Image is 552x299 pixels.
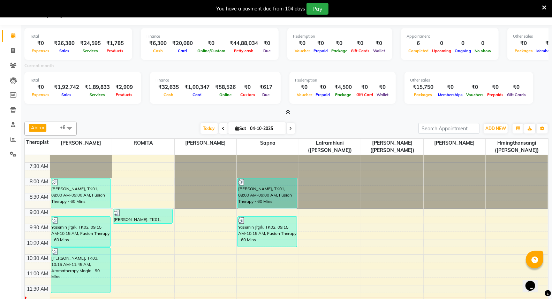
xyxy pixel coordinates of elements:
[485,126,506,131] span: ADD NEW
[293,48,312,53] span: Voucher
[333,92,353,97] span: Package
[29,193,50,201] div: 8:30 AM
[473,39,493,47] div: 0
[81,48,100,53] span: Services
[196,39,227,47] div: ₹0
[182,83,212,91] div: ₹1,00,347
[257,83,275,91] div: ₹617
[295,92,314,97] span: Voucher
[29,163,50,170] div: 7:30 AM
[162,92,175,97] span: Cash
[505,83,528,91] div: ₹0
[505,92,528,97] span: Gift Cards
[196,48,227,53] span: Online/Custom
[513,39,535,47] div: ₹0
[26,239,50,247] div: 10:00 AM
[407,33,493,39] div: Appointment
[31,125,41,130] span: Abin
[29,224,50,231] div: 9:30 AM
[237,139,299,147] span: Sapna
[332,83,355,91] div: ₹4,500
[430,48,453,53] span: Upcoming
[156,83,182,91] div: ₹32,635
[430,39,453,47] div: 0
[371,48,387,53] span: Wallet
[485,83,505,91] div: ₹0
[227,39,261,47] div: ₹44,88,034
[24,63,54,69] label: Current month
[293,39,312,47] div: ₹0
[295,83,314,91] div: ₹0
[355,92,375,97] span: Gift Card
[248,123,283,134] input: 2025-10-04
[413,92,434,97] span: Packages
[375,92,390,97] span: Wallet
[486,139,548,155] span: Hmingthansangi ([PERSON_NAME])
[113,209,172,223] div: [PERSON_NAME], TK01, 09:00 AM-09:30 AM, De-Stress Back & Shoulder Massage - 30 Mins
[330,48,349,53] span: Package
[407,48,430,53] span: Completed
[485,92,505,97] span: Prepaids
[112,139,174,147] span: ROMITA
[355,83,375,91] div: ₹0
[30,77,136,83] div: Total
[371,39,387,47] div: ₹0
[51,83,82,91] div: ₹1,92,742
[30,83,51,91] div: ₹0
[418,123,479,134] input: Search Appointment
[312,48,330,53] span: Prepaid
[261,39,273,47] div: ₹0
[349,39,371,47] div: ₹0
[51,217,110,247] div: Yasemin Jltjrk, TK02, 09:15 AM-10:15 AM, Fusion Therapy - 60 Mins
[58,48,71,53] span: Sales
[175,139,237,147] span: [PERSON_NAME]
[176,48,189,53] span: Card
[407,39,430,47] div: 6
[513,48,535,53] span: Packages
[216,5,305,13] div: You have a payment due from 104 days
[453,48,473,53] span: Ongoing
[349,48,371,53] span: Gift Cards
[25,139,50,146] div: Therapist
[113,83,136,91] div: ₹2,909
[29,178,50,185] div: 8:00 AM
[453,39,473,47] div: 0
[51,248,110,293] div: [PERSON_NAME], TK03, 10:15 AM-11:45 AM, Aromatherapy Magic - 90 Mins
[239,83,257,91] div: ₹0
[410,83,436,91] div: ₹15,750
[151,48,165,53] span: Cash
[169,39,196,47] div: ₹20,080
[51,39,77,47] div: ₹26,380
[436,83,464,91] div: ₹0
[156,77,275,83] div: Finance
[146,33,273,39] div: Finance
[523,271,545,292] iframe: chat widget
[88,92,107,97] span: Services
[473,48,493,53] span: No show
[114,92,134,97] span: Products
[41,125,44,130] a: x
[26,270,50,277] div: 11:00 AM
[191,92,203,97] span: Card
[30,92,51,97] span: Expenses
[424,139,486,147] span: [PERSON_NAME]
[330,39,349,47] div: ₹0
[50,139,112,147] span: [PERSON_NAME]
[314,92,332,97] span: Prepaid
[30,33,127,39] div: Total
[484,124,508,133] button: ADD NEW
[234,126,248,131] span: Sat
[295,77,390,83] div: Redemption
[218,92,233,97] span: Online
[26,255,50,262] div: 10:30 AM
[361,139,423,155] span: [PERSON_NAME] ([PERSON_NAME])
[201,123,218,134] span: Today
[212,83,239,91] div: ₹58,526
[238,178,297,208] div: [PERSON_NAME], TK01, 08:00 AM-09:00 AM, Fusion Therapy - 60 Mins
[60,92,74,97] span: Sales
[314,83,332,91] div: ₹0
[293,33,387,39] div: Redemption
[51,178,110,208] div: [PERSON_NAME], TK01, 08:00 AM-09:00 AM, Fusion Therapy - 60 Mins
[436,92,464,97] span: Memberships
[260,92,271,97] span: Due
